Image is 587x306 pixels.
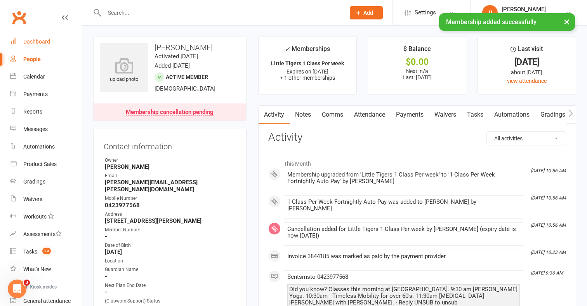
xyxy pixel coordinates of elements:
span: Active member [166,74,208,80]
h3: [PERSON_NAME] [100,43,240,52]
a: Attendance [349,106,391,124]
h3: Activity [268,131,566,143]
div: Last visit [511,44,543,58]
strong: [STREET_ADDRESS][PERSON_NAME] [105,217,236,224]
div: Dashboard [23,38,50,45]
time: Activated [DATE] [155,53,198,60]
div: Gradings [23,178,45,185]
div: Membership upgraded from 'Little Tigers 1 Class Per week' to '1 Class Per Week Fortnightly Auto P... [287,171,520,185]
div: about [DATE] [485,68,569,77]
span: [DEMOGRAPHIC_DATA] [155,85,215,92]
div: Mobile Number [105,195,236,202]
i: [DATE] 9:36 AM [531,270,563,276]
div: General attendance [23,298,71,304]
div: Member Number [105,226,236,234]
div: Tasks [23,248,37,255]
div: Address [105,211,236,218]
div: Cancellation added for Little Tigers 1 Class Per week by [PERSON_NAME] (expiry date is now [DATE]) [287,226,520,239]
a: Automations [10,138,82,156]
a: Tasks [462,106,489,124]
i: [DATE] 10:56 AM [531,222,566,228]
a: People [10,51,82,68]
a: Activity [259,106,290,124]
div: What's New [23,266,51,272]
div: Payments [23,91,48,97]
div: Calendar [23,73,45,80]
a: Assessments [10,226,82,243]
h3: Contact information [104,139,236,151]
div: [DATE] [485,58,569,66]
div: Reports [23,108,42,115]
div: Memberships [285,44,330,58]
span: Expires on [DATE] [287,68,328,75]
a: view attendance [507,78,547,84]
button: Add [350,6,383,19]
a: Comms [316,106,349,124]
div: $ Balance [403,44,431,58]
a: Waivers [10,191,82,208]
input: Search... [102,7,340,18]
a: Calendar [10,68,82,86]
strong: Little Tigers 1 Class Per week [271,60,344,66]
div: [PERSON_NAME] [502,6,565,13]
strong: [PERSON_NAME][EMAIL_ADDRESS][PERSON_NAME][DOMAIN_NAME] [105,179,236,193]
a: Dashboard [10,33,82,51]
strong: 0423977568 [105,202,236,209]
div: 1 Class Per Week Fortnightly Auto Pay was added to [PERSON_NAME] by [PERSON_NAME] [287,199,520,212]
div: Next Plan End Date [105,282,236,289]
p: Next: n/a Last: [DATE] [375,68,459,80]
strong: [DATE] [105,248,236,255]
span: Sent sms to 0423977568 [287,273,348,280]
a: Reports [10,103,82,121]
a: Product Sales [10,156,82,173]
iframe: Intercom live chat [8,280,26,298]
span: Add [363,10,373,16]
a: Clubworx [9,8,29,27]
a: Workouts [10,208,82,226]
time: Added [DATE] [155,62,190,69]
strong: - [105,233,236,240]
div: Product Sales [23,161,57,167]
i: [DATE] 10:23 AM [531,250,566,255]
div: Membership cancellation pending [126,109,214,115]
div: Assessments [23,231,62,237]
span: Settings [415,4,436,21]
div: People [23,56,41,62]
div: Invoice 3844185 was marked as paid by the payment provider [287,253,520,260]
a: What's New [10,261,82,278]
div: Workouts [23,213,47,220]
a: Messages [10,121,82,138]
div: JL [482,5,498,21]
strong: [PERSON_NAME] [105,163,236,170]
a: Waivers [429,106,462,124]
strong: - [105,289,236,296]
div: Waivers [23,196,42,202]
div: upload photo [100,58,148,84]
div: $0.00 [375,58,459,66]
i: [DATE] 10:56 AM [531,195,566,201]
div: Location [105,257,236,265]
button: × [560,13,574,30]
a: Payments [391,106,429,124]
a: Notes [290,106,316,124]
div: Owner [105,157,236,164]
div: Head Academy Leichhardt [502,13,565,20]
div: Guardian Name [105,266,236,273]
span: 29 [42,248,51,254]
i: [DATE] 10:56 AM [531,168,566,173]
div: Email [105,172,236,180]
div: Automations [23,143,55,150]
div: Messages [23,126,48,132]
span: + 1 other memberships [280,75,335,81]
a: Payments [10,86,82,103]
a: Gradings [10,173,82,191]
span: 3 [24,280,30,286]
div: Did you know? Classes this morning at [GEOGRAPHIC_DATA]. 9:30 am [PERSON_NAME] Yoga. 10:30am - Ti... [289,286,518,306]
li: This Month [268,156,566,168]
div: Date of Birth [105,242,236,249]
strong: - [105,273,236,280]
i: ✓ [285,45,290,53]
div: (Clubworx Support) Status [105,297,236,305]
div: Membership added successfully [439,13,575,31]
a: Tasks 29 [10,243,82,261]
